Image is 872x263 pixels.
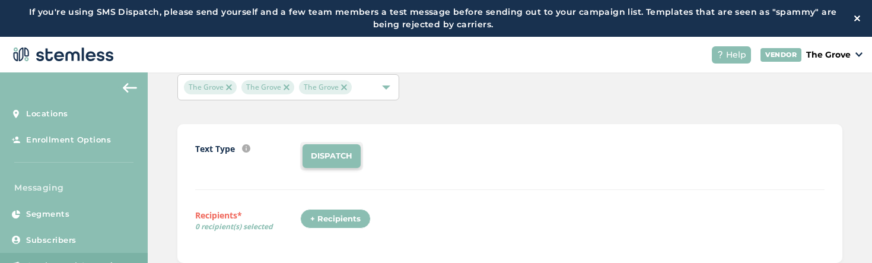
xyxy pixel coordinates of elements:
img: icon-help-white-03924b79.svg [717,51,724,58]
img: icon-close-white-1ed751a3.svg [854,15,860,21]
img: icon-close-accent-8a337256.svg [341,84,347,90]
div: VENDOR [760,48,801,62]
img: icon-close-accent-8a337256.svg [284,84,289,90]
span: Locations [26,108,68,120]
div: + Recipients [300,209,371,229]
p: The Grove [806,49,851,61]
span: Segments [26,208,69,220]
iframe: Chat Widget [813,206,872,263]
span: Help [726,49,746,61]
span: The Grove [299,80,352,94]
span: The Grove [184,80,237,94]
label: If you're using SMS Dispatch, please send yourself and a few team members a test message before s... [12,6,854,31]
span: 0 recipient(s) selected [195,221,300,232]
img: icon-info-236977d2.svg [242,144,250,153]
img: icon_down-arrow-small-66adaf34.svg [855,52,863,57]
span: The Grove [241,80,294,94]
img: icon-arrow-back-accent-c549486e.svg [123,83,137,93]
img: icon-close-accent-8a337256.svg [226,84,232,90]
span: Subscribers [26,235,77,246]
label: Text Type [195,142,235,155]
span: Enrollment Options [26,134,111,146]
img: logo-dark-0685b13c.svg [9,43,114,66]
label: Recipients* [195,209,300,236]
li: DISPATCH [303,144,361,168]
